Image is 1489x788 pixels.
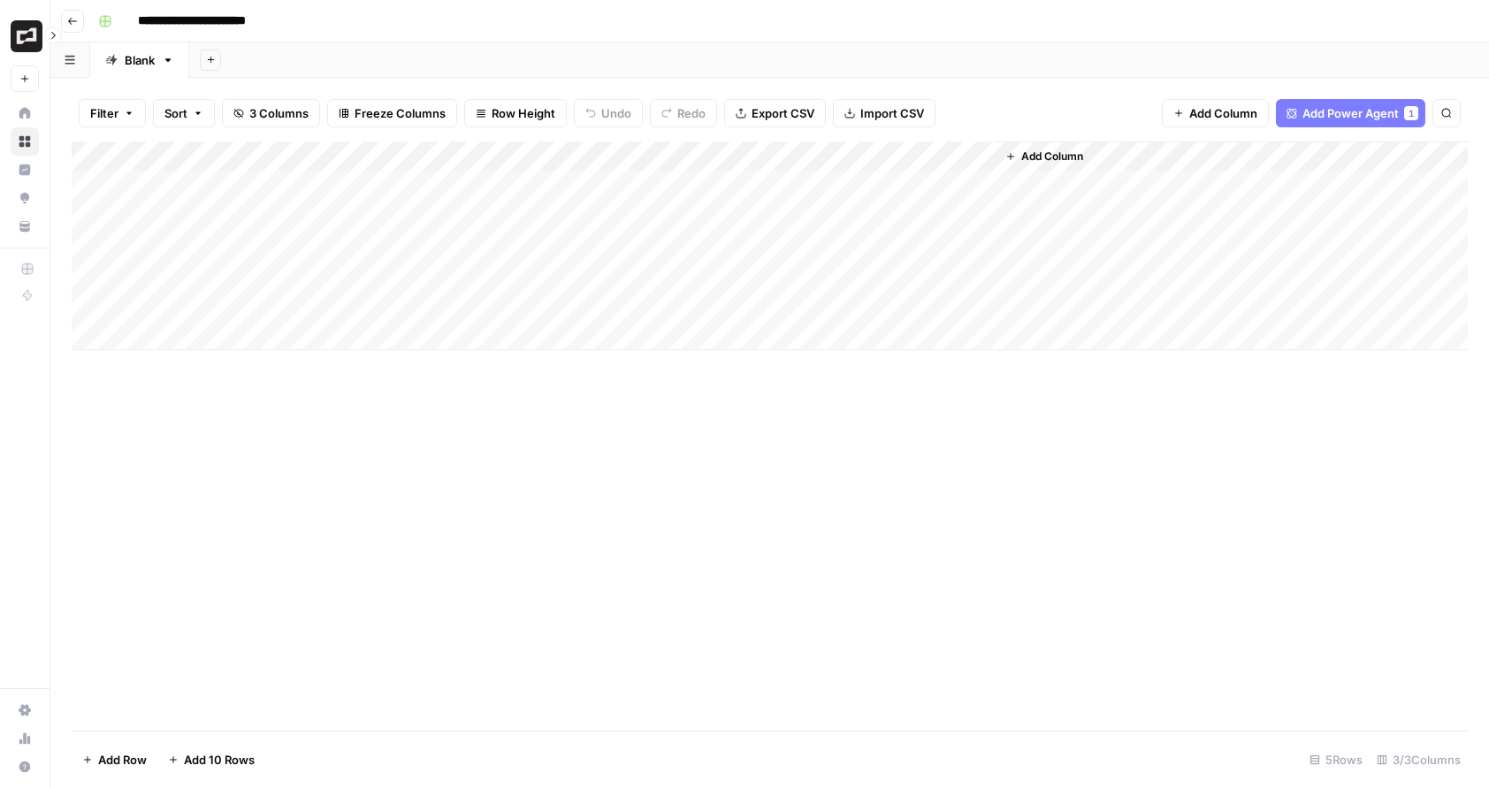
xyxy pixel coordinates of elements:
a: Insights [11,156,39,184]
button: Freeze Columns [327,99,457,127]
button: Import CSV [833,99,935,127]
span: Redo [677,104,706,122]
div: Blank [125,51,155,69]
span: Row Height [492,104,555,122]
a: Usage [11,724,39,753]
button: Add 10 Rows [157,746,265,774]
a: Browse [11,127,39,156]
a: Blank [90,42,189,78]
span: Sort [164,104,187,122]
button: Add Column [998,145,1090,168]
span: Add Row [98,751,147,769]
span: Export CSV [752,104,814,122]
button: Add Row [72,746,157,774]
div: 1 [1404,106,1418,120]
span: Import CSV [860,104,924,122]
button: Help + Support [11,753,39,781]
span: Undo [601,104,631,122]
div: 3/3 Columns [1370,746,1468,774]
button: Export CSV [724,99,826,127]
button: Redo [650,99,717,127]
button: Sort [153,99,215,127]
span: 3 Columns [249,104,309,122]
button: 3 Columns [222,99,320,127]
a: Settings [11,696,39,724]
span: 1 [1409,106,1414,120]
a: Your Data [11,212,39,241]
button: Row Height [464,99,567,127]
button: Workspace: Brex [11,14,39,58]
span: Add Power Agent [1302,104,1399,122]
button: Undo [574,99,643,127]
button: Add Column [1162,99,1269,127]
img: Brex Logo [11,20,42,52]
span: Freeze Columns [355,104,446,122]
span: Add Column [1189,104,1257,122]
span: Add 10 Rows [184,751,255,769]
span: Add Column [1021,149,1083,164]
span: Filter [90,104,118,122]
a: Home [11,99,39,127]
button: Add Power Agent1 [1276,99,1425,127]
a: Opportunities [11,184,39,212]
button: Filter [79,99,146,127]
div: 5 Rows [1302,746,1370,774]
